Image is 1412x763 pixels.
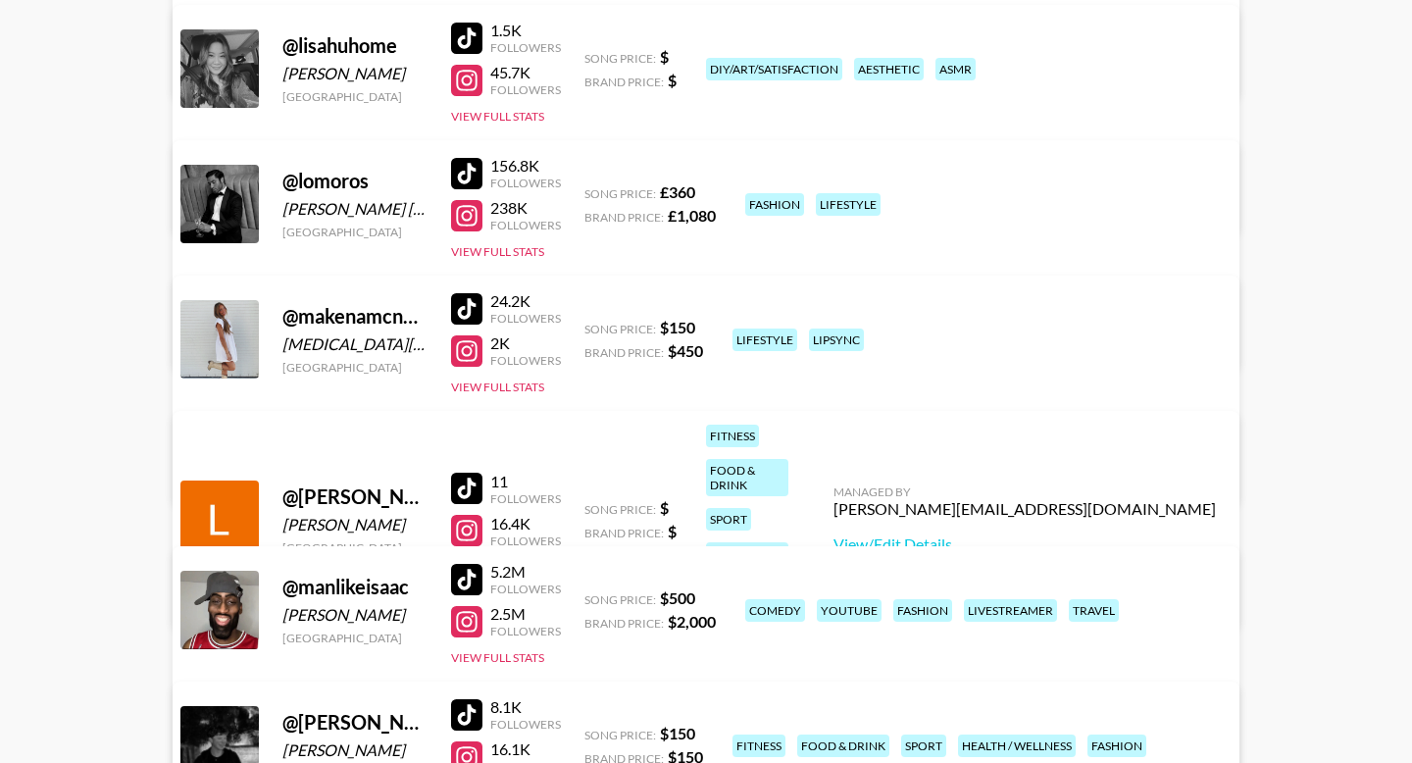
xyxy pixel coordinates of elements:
[490,697,561,717] div: 8.1K
[490,176,561,190] div: Followers
[490,311,561,326] div: Followers
[1087,735,1146,757] div: fashion
[584,502,656,517] span: Song Price:
[660,498,669,517] strong: $
[706,459,788,496] div: food & drink
[282,334,428,354] div: [MEDICAL_DATA][PERSON_NAME]
[660,724,695,742] strong: $ 150
[660,47,669,66] strong: $
[490,218,561,232] div: Followers
[745,193,804,216] div: fashion
[584,51,656,66] span: Song Price:
[584,345,664,360] span: Brand Price:
[964,599,1057,622] div: livestreamer
[490,82,561,97] div: Followers
[490,624,561,638] div: Followers
[490,156,561,176] div: 156.8K
[282,169,428,193] div: @ lomoros
[282,89,428,104] div: [GEOGRAPHIC_DATA]
[490,562,561,582] div: 5.2M
[282,740,428,760] div: [PERSON_NAME]
[706,508,751,531] div: sport
[282,575,428,599] div: @ manlikeisaac
[660,182,695,201] strong: £ 360
[490,491,561,506] div: Followers
[584,616,664,631] span: Brand Price:
[490,739,561,759] div: 16.1K
[282,710,428,735] div: @ [PERSON_NAME].jovenin
[490,717,561,732] div: Followers
[660,318,695,336] strong: $ 150
[797,735,889,757] div: food & drink
[809,329,864,351] div: lipsync
[282,540,428,555] div: [GEOGRAPHIC_DATA]
[660,588,695,607] strong: $ 500
[282,360,428,375] div: [GEOGRAPHIC_DATA]
[817,599,882,622] div: youtube
[668,206,716,225] strong: £ 1,080
[282,484,428,509] div: @ [PERSON_NAME].1388
[490,333,561,353] div: 2K
[490,21,561,40] div: 1.5K
[451,650,544,665] button: View Full Stats
[490,40,561,55] div: Followers
[935,58,976,80] div: asmr
[490,291,561,311] div: 24.2K
[584,592,656,607] span: Song Price:
[282,631,428,645] div: [GEOGRAPHIC_DATA]
[282,33,428,58] div: @ lisahuhome
[854,58,924,80] div: aesthetic
[901,735,946,757] div: sport
[816,193,881,216] div: lifestyle
[282,605,428,625] div: [PERSON_NAME]
[584,322,656,336] span: Song Price:
[584,186,656,201] span: Song Price:
[732,329,797,351] div: lifestyle
[584,728,656,742] span: Song Price:
[584,210,664,225] span: Brand Price:
[706,58,842,80] div: diy/art/satisfaction
[490,534,561,548] div: Followers
[490,514,561,534] div: 16.4K
[490,353,561,368] div: Followers
[490,604,561,624] div: 2.5M
[1069,599,1119,622] div: travel
[668,522,677,540] strong: $
[490,63,561,82] div: 45.7K
[282,515,428,534] div: [PERSON_NAME]
[490,582,561,596] div: Followers
[668,612,716,631] strong: $ 2,000
[451,380,544,394] button: View Full Stats
[584,526,664,540] span: Brand Price:
[282,225,428,239] div: [GEOGRAPHIC_DATA]
[745,599,805,622] div: comedy
[732,735,785,757] div: fitness
[706,425,759,447] div: fitness
[451,244,544,259] button: View Full Stats
[668,71,677,89] strong: $
[282,199,428,219] div: [PERSON_NAME] [PERSON_NAME]
[668,341,703,360] strong: $ 450
[833,484,1216,499] div: Managed By
[958,735,1076,757] div: health / wellness
[451,109,544,124] button: View Full Stats
[833,534,1216,554] a: View/Edit Details
[490,472,561,491] div: 11
[282,64,428,83] div: [PERSON_NAME]
[584,75,664,89] span: Brand Price:
[893,599,952,622] div: fashion
[706,542,788,580] div: health / wellness
[282,304,428,329] div: @ makenamcneill
[833,499,1216,519] div: [PERSON_NAME][EMAIL_ADDRESS][DOMAIN_NAME]
[490,198,561,218] div: 238K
